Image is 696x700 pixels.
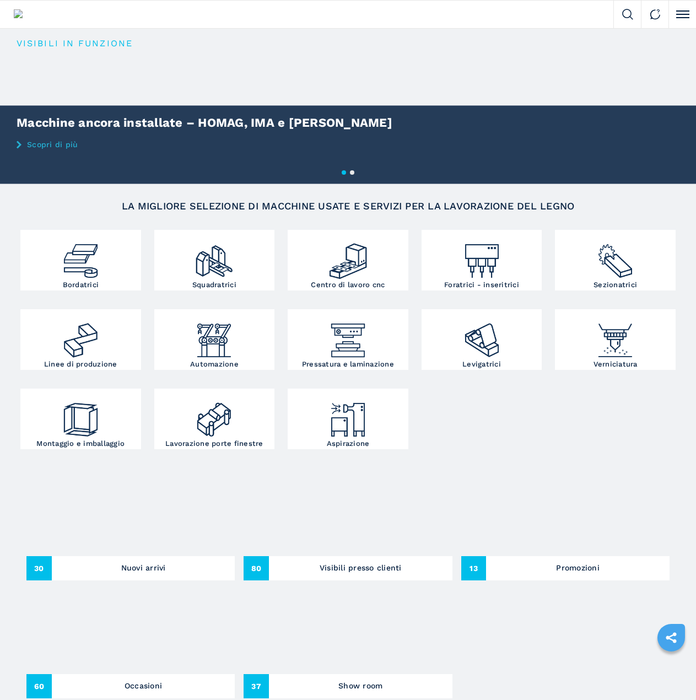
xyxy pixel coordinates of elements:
[444,281,519,288] h3: Foratrici - inseritrici
[125,678,162,693] h3: Occasioni
[190,360,239,368] h3: Automazione
[422,309,542,370] a: Levigatrici
[26,556,52,580] span: 30
[594,281,637,288] h3: Sezionatrici
[338,678,382,693] h3: Show room
[61,233,101,281] img: bordatrici_1.png
[14,9,59,19] img: Ferwood
[649,650,688,692] iframe: Chat
[26,468,235,580] a: Nuovi arrivi30Nuovi arrivi
[288,389,408,449] a: Aspirazione
[462,233,502,281] img: foratrici_inseritrici_2.png
[194,312,234,360] img: automazione.png
[44,360,117,368] h3: Linee di produzione
[622,9,633,20] img: Search
[555,230,676,290] a: Sezionatrici
[121,560,166,575] h3: Nuovi arrivi
[328,233,368,281] img: centro_di_lavoro_cnc_2.png
[20,230,141,290] a: Bordatrici
[350,170,354,175] button: 2
[165,440,263,447] h3: Lavorazione porte finestre
[462,312,502,360] img: levigatrici_2.png
[320,560,402,575] h3: Visibili presso clienti
[657,624,685,651] a: sharethis
[36,440,125,447] h3: Montaggio e imballaggio
[595,312,635,360] img: verniciatura_1.png
[595,233,635,281] img: sezionatrici_2.png
[461,468,670,580] a: Promozioni13Promozioni
[328,391,368,440] img: aspirazione_1.png
[462,360,501,368] h3: Levigatrici
[26,586,235,698] a: Occasioni60Occasioni
[342,170,346,175] button: 1
[311,281,385,288] h3: Centro di lavoro cnc
[461,556,487,580] span: 13
[20,389,141,449] a: Montaggio e imballaggio
[650,9,661,20] img: Contact us
[61,391,101,440] img: montaggio_imballaggio_2.png
[20,309,141,370] a: Linee di produzione
[154,230,275,290] a: Squadratrici
[194,233,234,281] img: squadratrici_2.png
[154,389,275,449] a: Lavorazione porte finestre
[668,1,696,28] button: Click to toggle menu
[288,309,408,370] a: Pressatura e laminazione
[328,312,368,360] img: pressa-strettoia.png
[154,309,275,370] a: Automazione
[192,281,236,288] h3: Squadratrici
[63,281,99,288] h3: Bordatrici
[327,440,370,447] h3: Aspirazione
[244,556,269,580] span: 80
[288,230,408,290] a: Centro di lavoro cnc
[47,201,649,211] h2: LA MIGLIORE SELEZIONE DI MACCHINE USATE E SERVIZI PER LA LAVORAZIONE DEL LEGNO
[422,230,542,290] a: Foratrici - inseritrici
[555,309,676,370] a: Verniciatura
[61,312,101,360] img: linee_di_produzione_2.png
[244,468,452,580] a: Visibili presso clienti80Visibili presso clienti
[302,360,394,368] h3: Pressatura e laminazione
[244,586,452,698] a: Show room37Show room
[194,391,234,440] img: lavorazione_porte_finestre_2.png
[556,560,600,575] h3: Promozioni
[594,360,638,368] h3: Verniciatura
[244,674,269,698] span: 37
[26,674,52,698] span: 60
